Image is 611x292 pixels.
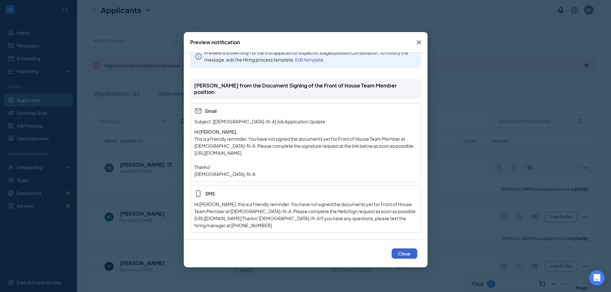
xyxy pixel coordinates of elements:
[194,107,417,115] span: Email
[194,135,417,149] p: This is a friendly reminder. You have not signed the documents yet for Front of House Team Member...
[190,39,240,46] div: Preview notification
[295,57,324,63] a: Edit template
[194,149,417,156] p: [URL][DOMAIN_NAME]
[194,190,417,197] span: SMS
[195,53,202,60] span: info-circle
[194,163,417,171] p: Thanks!
[194,119,325,124] span: Subject: [[DEMOGRAPHIC_DATA]-fil-A] Job Application Update
[194,107,202,115] svg: Email
[589,270,605,286] div: Open Intercom Messenger
[194,201,417,229] div: Hi [PERSON_NAME], this is a friendly reminder. You have not signed the documents yet for Front of...
[194,82,417,95] span: [PERSON_NAME] from the Document Signing of the Front of House Team Member position
[194,128,417,135] h4: Hi [PERSON_NAME],
[415,38,423,46] svg: Cross
[392,248,417,259] button: Close
[194,171,417,178] p: [DEMOGRAPHIC_DATA]-fil-A
[410,32,428,53] button: Close
[194,190,202,197] svg: MobileSms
